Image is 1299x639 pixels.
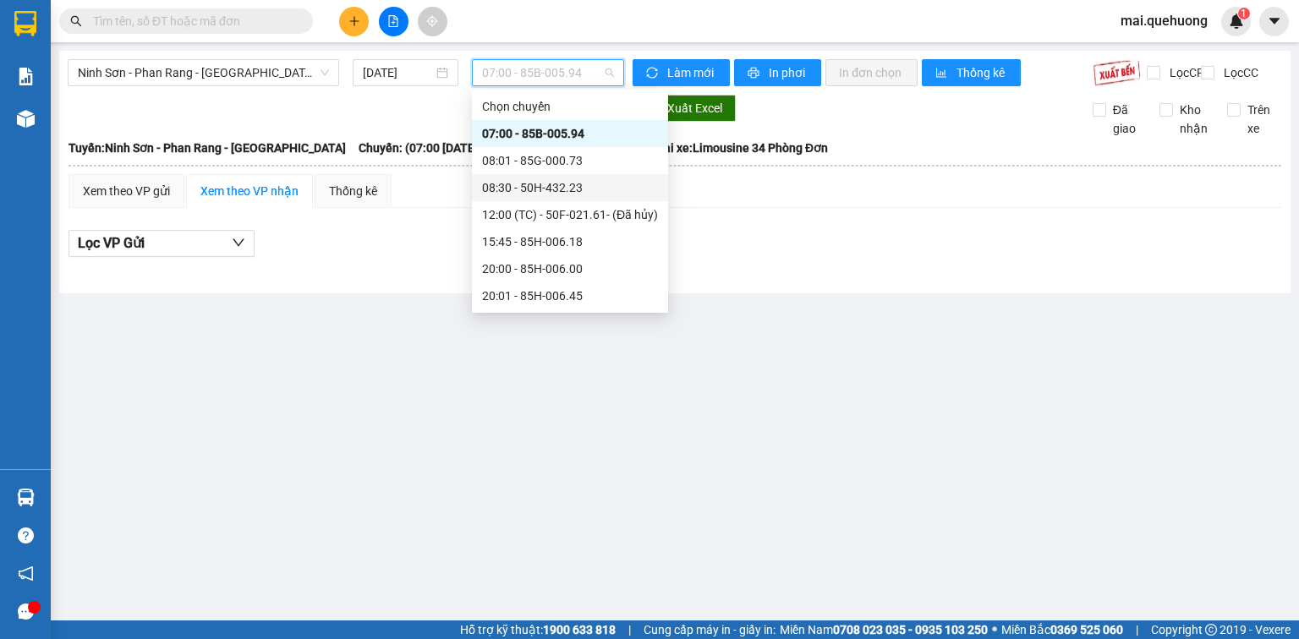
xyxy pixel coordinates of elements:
div: Xem theo VP nhận [200,182,299,200]
strong: 1900 633 818 [543,623,616,636]
div: 15:45 - 85H-006.18 [482,232,658,251]
span: file-add [387,15,399,27]
span: Làm mới [667,63,716,82]
span: Lọc CR [1163,63,1207,82]
div: Chọn chuyến [482,97,658,116]
span: copyright [1205,624,1217,636]
div: 20:01 - 85H-006.45 [482,287,658,305]
span: Loại xe: Limousine 34 Phòng Đơn [650,139,828,157]
img: solution-icon [17,68,35,85]
button: aim [418,7,447,36]
button: bar-chartThống kê [922,59,1021,86]
span: plus [348,15,360,27]
span: mai.quehuong [1107,10,1221,31]
button: caret-down [1259,7,1289,36]
span: Chuyến: (07:00 [DATE]) [359,139,482,157]
span: Miền Nam [780,620,988,639]
img: logo-vxr [14,11,36,36]
div: Chọn chuyến [472,93,668,120]
div: 07:00 - 85B-005.94 [482,124,658,143]
button: Lọc VP Gửi [69,230,255,257]
span: bar-chart [935,67,950,80]
span: notification [18,565,34,582]
sup: 1 [1238,8,1250,19]
div: Xem theo VP gửi [83,182,170,200]
button: downloadXuất Excel [635,95,736,122]
span: down [232,236,245,249]
span: Miền Bắc [1001,620,1123,639]
button: In đơn chọn [825,59,918,86]
span: question-circle [18,527,34,543]
strong: 0708 023 035 - 0935 103 250 [833,623,988,636]
div: 12:00 (TC) - 50F-021.61 - (Đã hủy) [482,205,658,224]
span: Đã giao [1106,101,1148,138]
span: Ninh Sơn - Phan Rang - Miền Tây [78,60,329,85]
span: In phơi [769,63,808,82]
b: Tuyến: Ninh Sơn - Phan Rang - [GEOGRAPHIC_DATA] [69,141,346,155]
input: Tìm tên, số ĐT hoặc mã đơn [93,12,293,30]
span: Thống kê [956,63,1007,82]
span: Lọc CC [1217,63,1261,82]
input: 15/08/2025 [363,63,432,82]
span: printer [748,67,762,80]
button: printerIn phơi [734,59,821,86]
span: | [1136,620,1138,639]
span: 07:00 - 85B-005.94 [482,60,615,85]
span: aim [426,15,438,27]
span: Kho nhận [1173,101,1214,138]
span: Lọc VP Gửi [78,232,145,254]
button: syncLàm mới [633,59,730,86]
span: sync [646,67,660,80]
span: Cung cấp máy in - giấy in: [644,620,776,639]
span: 1 [1241,8,1247,19]
span: ⚪️ [992,626,997,633]
button: plus [339,7,369,36]
span: search [70,15,82,27]
span: message [18,603,34,620]
span: | [628,620,631,639]
span: Trên xe [1241,101,1282,138]
span: caret-down [1267,14,1282,29]
div: Thống kê [329,182,377,200]
img: icon-new-feature [1229,14,1244,29]
span: Hỗ trợ kỹ thuật: [460,620,616,639]
strong: 0369 525 060 [1050,623,1123,636]
img: warehouse-icon [17,110,35,128]
button: file-add [379,7,408,36]
div: 08:30 - 50H-432.23 [482,178,658,197]
img: warehouse-icon [17,489,35,506]
div: 20:00 - 85H-006.00 [482,259,658,278]
img: 9k= [1093,59,1141,86]
div: 08:01 - 85G-000.73 [482,151,658,170]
